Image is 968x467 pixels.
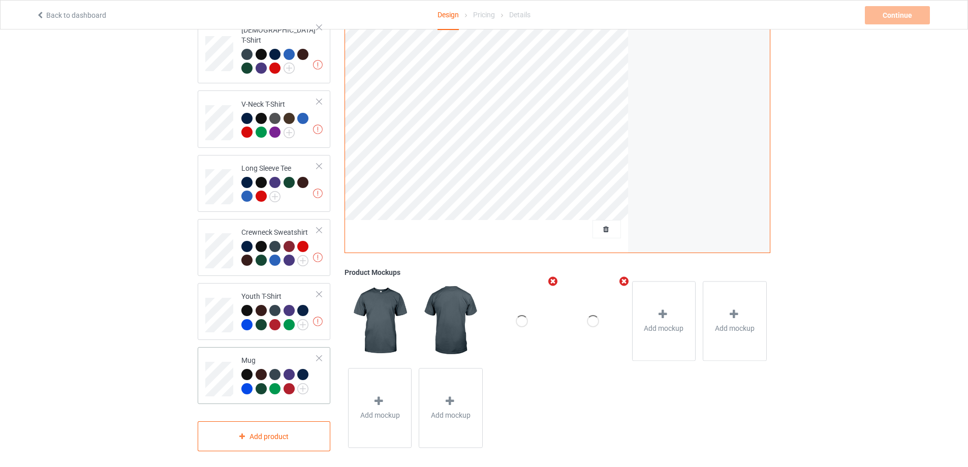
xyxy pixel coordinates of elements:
div: [DEMOGRAPHIC_DATA] T-Shirt [198,16,330,83]
img: exclamation icon [313,253,323,262]
div: Add mockup [703,281,767,361]
div: Long Sleeve Tee [198,155,330,212]
div: Mug [241,355,317,393]
div: Add mockup [632,281,696,361]
div: [DEMOGRAPHIC_DATA] T-Shirt [241,25,317,73]
img: exclamation icon [313,124,323,134]
img: exclamation icon [313,317,323,326]
i: Remove mockup [547,276,559,287]
div: Long Sleeve Tee [241,163,317,201]
span: Add mockup [715,323,755,333]
i: Remove mockup [617,276,630,287]
img: svg+xml;base64,PD94bWwgdmVyc2lvbj0iMS4wIiBlbmNvZGluZz0iVVRGLTgiPz4KPHN2ZyB3aWR0aD0iMjJweCIgaGVpZ2... [297,383,308,394]
img: svg+xml;base64,PD94bWwgdmVyc2lvbj0iMS4wIiBlbmNvZGluZz0iVVRGLTgiPz4KPHN2ZyB3aWR0aD0iMjJweCIgaGVpZ2... [297,319,308,330]
div: V-Neck T-Shirt [198,90,330,147]
img: exclamation icon [313,189,323,198]
div: Design [438,1,459,30]
span: Add mockup [644,323,683,333]
img: svg+xml;base64,PD94bWwgdmVyc2lvbj0iMS4wIiBlbmNvZGluZz0iVVRGLTgiPz4KPHN2ZyB3aWR0aD0iMjJweCIgaGVpZ2... [284,127,295,138]
img: svg+xml;base64,PD94bWwgdmVyc2lvbj0iMS4wIiBlbmNvZGluZz0iVVRGLTgiPz4KPHN2ZyB3aWR0aD0iMjJweCIgaGVpZ2... [284,63,295,74]
span: Add mockup [360,410,400,420]
div: Crewneck Sweatshirt [198,219,330,276]
div: Crewneck Sweatshirt [241,227,317,265]
img: regular.jpg [419,281,482,360]
div: Product Mockups [345,267,770,277]
div: Add product [198,421,330,451]
img: svg+xml;base64,PD94bWwgdmVyc2lvbj0iMS4wIiBlbmNvZGluZz0iVVRGLTgiPz4KPHN2ZyB3aWR0aD0iMjJweCIgaGVpZ2... [269,191,280,202]
div: Youth T-Shirt [198,283,330,340]
div: Pricing [473,1,495,29]
img: svg+xml;base64,PD94bWwgdmVyc2lvbj0iMS4wIiBlbmNvZGluZz0iVVRGLTgiPz4KPHN2ZyB3aWR0aD0iMjJweCIgaGVpZ2... [297,255,308,266]
a: Back to dashboard [36,11,106,19]
img: exclamation icon [313,60,323,70]
div: Details [509,1,530,29]
img: regular.jpg [348,281,412,360]
span: Add mockup [431,410,471,420]
div: Add mockup [348,368,412,448]
div: Youth T-Shirt [241,291,317,329]
div: Add mockup [419,368,483,448]
div: Mug [198,347,330,404]
div: V-Neck T-Shirt [241,99,317,137]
